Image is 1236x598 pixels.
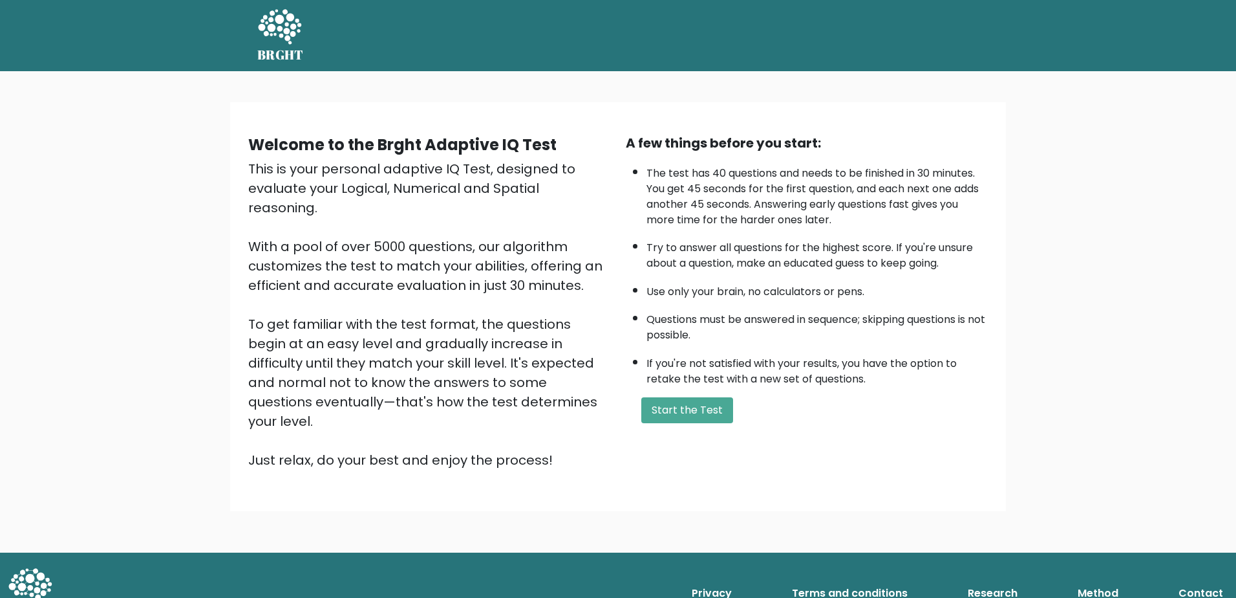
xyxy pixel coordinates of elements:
[248,134,557,155] b: Welcome to the Brght Adaptive IQ Test
[257,5,304,66] a: BRGHT
[646,234,988,271] li: Try to answer all questions for the highest score. If you're unsure about a question, make an edu...
[257,47,304,63] h5: BRGHT
[646,349,988,387] li: If you're not satisfied with your results, you have the option to retake the test with a new set ...
[646,305,988,343] li: Questions must be answered in sequence; skipping questions is not possible.
[641,397,733,423] button: Start the Test
[646,278,988,300] li: Use only your brain, no calculators or pens.
[646,159,988,228] li: The test has 40 questions and needs to be finished in 30 minutes. You get 45 seconds for the firs...
[626,133,988,153] div: A few things before you start:
[248,159,610,470] div: This is your personal adaptive IQ Test, designed to evaluate your Logical, Numerical and Spatial ...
